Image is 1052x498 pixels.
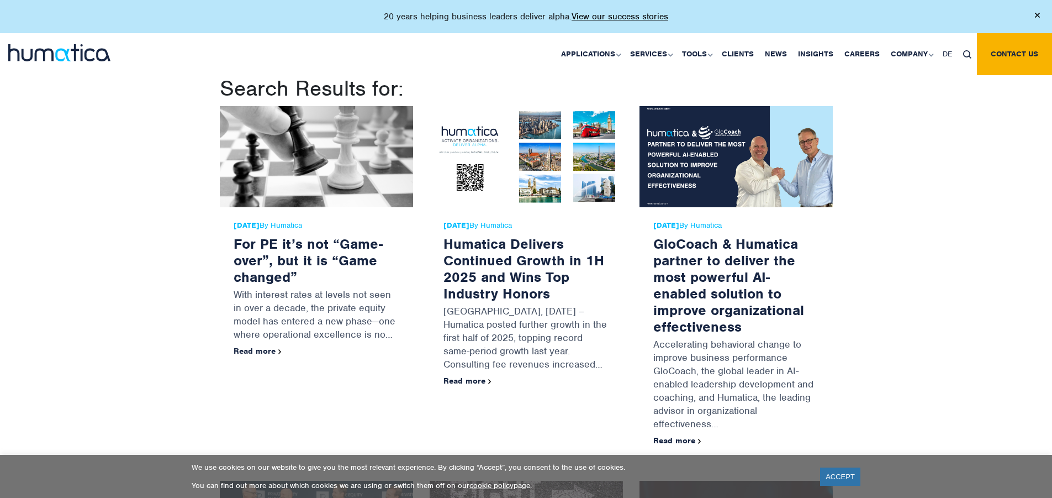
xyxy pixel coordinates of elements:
img: arrowicon [488,379,491,384]
a: Humatica Delivers Continued Growth in 1H 2025 and Wins Top Industry Honors [443,235,604,302]
a: cookie policy [469,481,514,490]
p: 20 years helping business leaders deliver alpha. [384,11,668,22]
img: arrowicon [278,349,282,354]
a: Company [885,33,937,75]
a: Tools [676,33,716,75]
strong: [DATE] [443,221,469,230]
p: [GEOGRAPHIC_DATA], [DATE] – Humatica posted further growth in the first half of 2025, topping rec... [443,302,609,376]
p: You can find out more about which cookies we are using or switch them off on our page. [192,481,806,490]
p: With interest rates at levels not seen in over a decade, the private equity model has entered a n... [234,285,399,347]
a: View our success stories [572,11,668,22]
img: GloCoach & Humatica partner to deliver the most powerful AI-enabled solution to improve organizat... [639,106,833,207]
a: ACCEPT [820,468,860,486]
img: search_icon [963,50,971,59]
span: By Humatica [443,221,609,230]
a: Contact us [977,33,1052,75]
span: DE [943,49,952,59]
a: Read more [443,376,491,386]
img: logo [8,44,110,61]
strong: [DATE] [234,221,260,230]
a: Clients [716,33,759,75]
strong: [DATE] [653,221,679,230]
img: For PE it’s not “Game-over”, but it is “Game changed” [220,106,413,207]
img: Humatica Delivers Continued Growth in 1H 2025 and Wins Top Industry Honors [430,106,623,207]
a: Careers [839,33,885,75]
a: Read more [234,346,282,356]
a: Insights [792,33,839,75]
a: Applications [556,33,625,75]
a: News [759,33,792,75]
a: GloCoach & Humatica partner to deliver the most powerful AI-enabled solution to improve organizat... [653,235,804,336]
p: Accelerating behavioral change to improve business performance GloCoach, the global leader in AI-... [653,335,819,436]
a: For PE it’s not “Game-over”, but it is “Game changed” [234,235,383,286]
a: Services [625,33,676,75]
a: Read more [653,436,701,445]
span: By Humatica [653,221,819,230]
img: arrowicon [698,439,701,444]
a: DE [937,33,958,75]
span: By Humatica [234,221,399,230]
h1: Search Results for: [220,75,833,102]
p: We use cookies on our website to give you the most relevant experience. By clicking “Accept”, you... [192,463,806,472]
